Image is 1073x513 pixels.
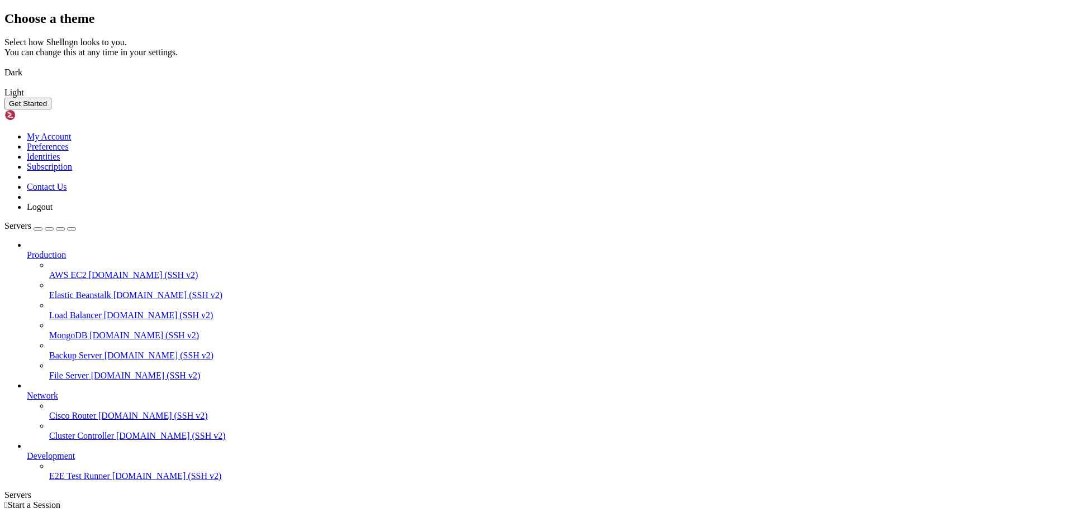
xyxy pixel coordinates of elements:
[89,330,199,340] span: [DOMAIN_NAME] (SSH v2)
[49,371,1069,381] a: File Server [DOMAIN_NAME] (SSH v2)
[49,401,1069,421] li: Cisco Router [DOMAIN_NAME] (SSH v2)
[49,351,102,360] span: Backup Server
[98,411,208,420] span: [DOMAIN_NAME] (SSH v2)
[49,431,1069,441] a: Cluster Controller [DOMAIN_NAME] (SSH v2)
[104,310,213,320] span: [DOMAIN_NAME] (SSH v2)
[4,500,8,510] span: 
[49,280,1069,300] li: Elastic Beanstalk [DOMAIN_NAME] (SSH v2)
[49,330,1069,341] a: MongoDB [DOMAIN_NAME] (SSH v2)
[4,68,1069,78] div: Dark
[27,441,1069,481] li: Development
[49,290,1069,300] a: Elastic Beanstalk [DOMAIN_NAME] (SSH v2)
[49,341,1069,361] li: Backup Server [DOMAIN_NAME] (SSH v2)
[113,290,223,300] span: [DOMAIN_NAME] (SSH v2)
[49,290,111,300] span: Elastic Beanstalk
[49,330,87,340] span: MongoDB
[49,310,102,320] span: Load Balancer
[27,162,72,171] a: Subscription
[49,421,1069,441] li: Cluster Controller [DOMAIN_NAME] (SSH v2)
[27,451,1069,461] a: Development
[49,270,1069,280] a: AWS EC2 [DOMAIN_NAME] (SSH v2)
[27,152,60,161] a: Identities
[49,320,1069,341] li: MongoDB [DOMAIN_NAME] (SSH v2)
[49,471,1069,481] a: E2E Test Runner [DOMAIN_NAME] (SSH v2)
[27,451,75,461] span: Development
[27,132,72,141] a: My Account
[27,381,1069,441] li: Network
[49,411,1069,421] a: Cisco Router [DOMAIN_NAME] (SSH v2)
[112,471,222,481] span: [DOMAIN_NAME] (SSH v2)
[8,500,60,510] span: Start a Session
[4,221,76,231] a: Servers
[27,142,69,151] a: Preferences
[27,391,1069,401] a: Network
[49,351,1069,361] a: Backup Server [DOMAIN_NAME] (SSH v2)
[4,37,1069,57] div: Select how Shellngn looks to you. You can change this at any time in your settings.
[4,221,31,231] span: Servers
[91,371,201,380] span: [DOMAIN_NAME] (SSH v2)
[49,431,114,440] span: Cluster Controller
[89,270,198,280] span: [DOMAIN_NAME] (SSH v2)
[49,300,1069,320] li: Load Balancer [DOMAIN_NAME] (SSH v2)
[49,411,96,420] span: Cisco Router
[4,88,1069,98] div: Light
[27,202,53,212] a: Logout
[49,461,1069,481] li: E2E Test Runner [DOMAIN_NAME] (SSH v2)
[27,391,58,400] span: Network
[105,351,214,360] span: [DOMAIN_NAME] (SSH v2)
[49,270,87,280] span: AWS EC2
[49,371,89,380] span: File Server
[27,250,1069,260] a: Production
[27,182,67,191] a: Contact Us
[49,260,1069,280] li: AWS EC2 [DOMAIN_NAME] (SSH v2)
[27,250,66,260] span: Production
[4,11,1069,26] h2: Choose a theme
[49,361,1069,381] li: File Server [DOMAIN_NAME] (SSH v2)
[4,490,1069,500] div: Servers
[49,310,1069,320] a: Load Balancer [DOMAIN_NAME] (SSH v2)
[49,471,110,481] span: E2E Test Runner
[4,98,51,109] button: Get Started
[116,431,226,440] span: [DOMAIN_NAME] (SSH v2)
[27,240,1069,381] li: Production
[4,109,69,121] img: Shellngn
